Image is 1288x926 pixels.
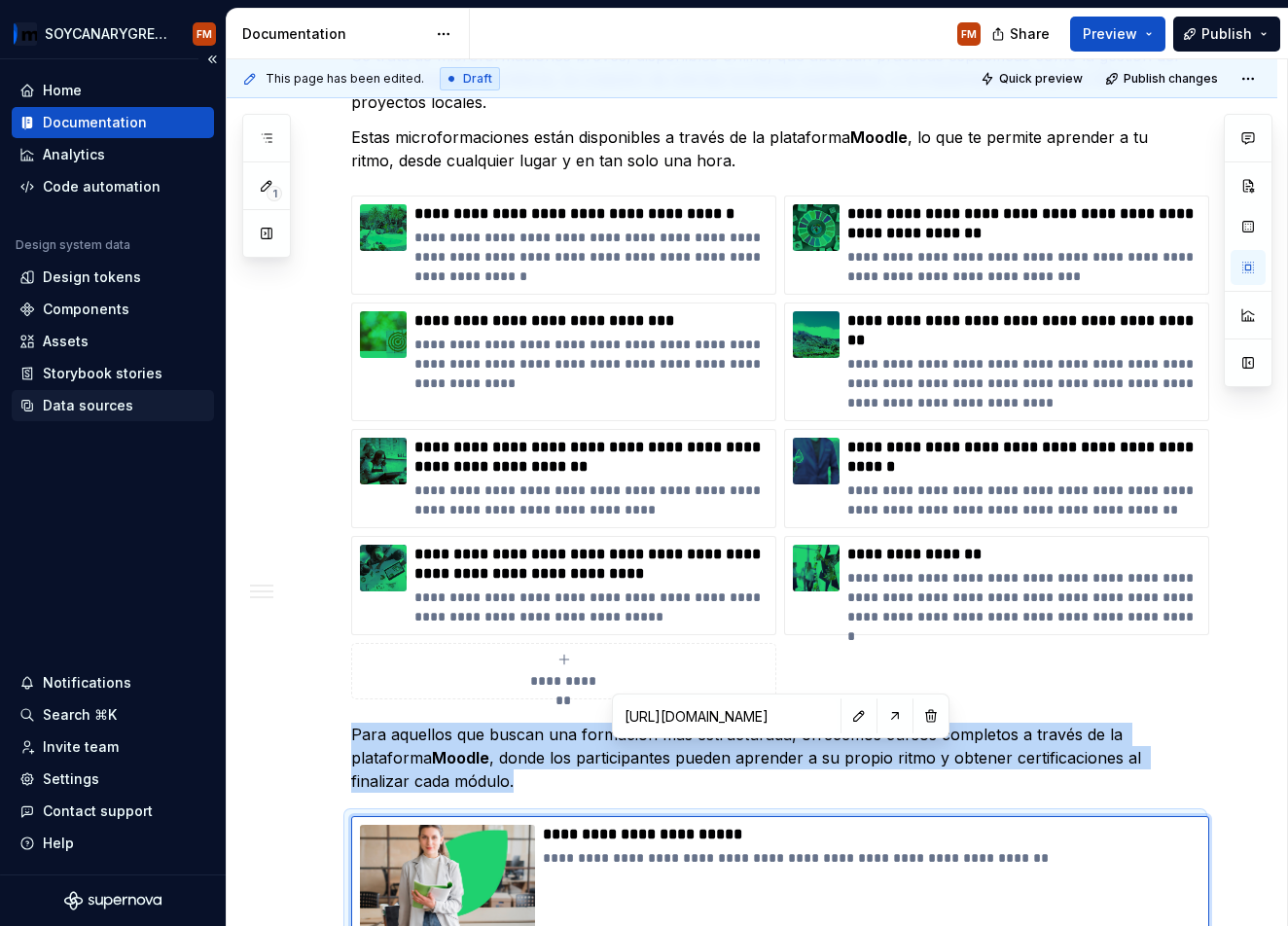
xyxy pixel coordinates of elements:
[999,71,1083,87] span: Quick preview
[12,699,214,730] button: Search ⌘K
[793,545,840,591] img: 1aaea78c-dbed-4f21-92e7-9cb72784ce84.png
[64,891,161,910] svg: Supernova Logo
[1124,71,1218,87] span: Publish changes
[43,834,74,853] div: Help
[360,545,407,591] img: a94d3e2f-eed5-4de3-b8de-1774fceb7b69.png
[43,145,105,164] div: Analytics
[12,828,214,859] button: Help
[463,71,492,87] span: Draft
[1070,17,1165,52] button: Preview
[12,139,214,170] a: Analytics
[198,46,226,73] button: Collapse sidebar
[43,81,82,100] div: Home
[793,438,840,484] img: 9e839da5-d0fb-4079-9288-8bd481525eb9.png
[267,186,282,201] span: 1
[43,364,162,383] div: Storybook stories
[43,267,141,287] div: Design tokens
[432,748,489,767] strong: Moodle
[12,796,214,827] button: Contact support
[43,396,133,415] div: Data sources
[12,764,214,795] a: Settings
[12,731,214,763] a: Invite team
[360,204,407,251] img: a7e62c50-be79-4cf4-9b5a-fdec072d14bf.png
[360,438,407,484] img: daa054c7-5289-4774-864d-2001d9c6254a.png
[43,769,99,789] div: Settings
[975,65,1091,92] button: Quick preview
[1099,65,1227,92] button: Publish changes
[961,26,977,42] div: FM
[43,737,119,757] div: Invite team
[12,358,214,389] a: Storybook stories
[360,311,407,358] img: f55893ee-6472-46a6-b186-bcad3c423396.png
[43,113,147,132] div: Documentation
[12,390,214,421] a: Data sources
[1083,24,1137,44] span: Preview
[351,125,1199,172] p: Estas microformaciones están disponibles a través de la plataforma , lo que te permite aprender a...
[12,75,214,106] a: Home
[351,723,1199,793] p: Para aquellos que buscan una formación más estructurada, ofrecemos cursos completos a través de l...
[4,13,222,54] button: SOYCANARYGREENFM
[43,300,129,319] div: Components
[12,171,214,202] a: Code automation
[43,801,153,821] div: Contact support
[242,24,426,44] div: Documentation
[43,177,161,196] div: Code automation
[45,24,169,44] div: SOYCANARYGREEN
[12,667,214,698] button: Notifications
[14,22,37,46] img: cb4637db-e7ba-439a-b7a7-bb3932b880a6.png
[1201,24,1252,44] span: Publish
[43,705,117,725] div: Search ⌘K
[43,332,89,351] div: Assets
[982,17,1062,52] button: Share
[12,262,214,293] a: Design tokens
[12,294,214,325] a: Components
[16,237,130,253] div: Design system data
[793,311,840,358] img: 2df081b7-d82b-4e42-94f7-d3af1263bc00.png
[43,673,131,693] div: Notifications
[1010,24,1050,44] span: Share
[197,26,212,42] div: FM
[12,326,214,357] a: Assets
[266,71,424,87] span: This page has been edited.
[793,204,840,251] img: 020bacd1-cc9a-4f3f-872c-7f45b9f8b68f.png
[12,107,214,138] a: Documentation
[1173,17,1280,52] button: Publish
[850,127,908,147] strong: Moodle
